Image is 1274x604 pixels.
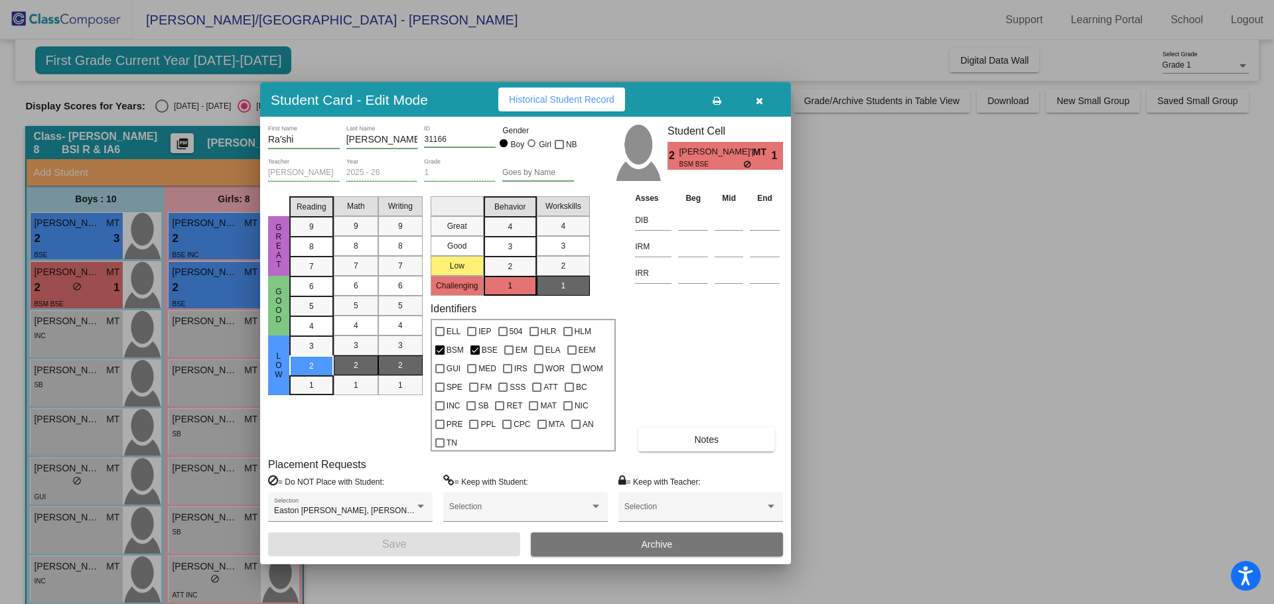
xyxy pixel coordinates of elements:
span: RET [506,398,522,414]
span: GUI [447,361,460,377]
span: 2 [561,260,565,272]
span: NB [566,137,577,152]
span: AN [583,416,594,432]
input: assessment [635,263,672,283]
span: 5 [354,300,358,312]
span: 8 [309,241,314,253]
span: 5 [309,300,314,312]
th: Beg [675,191,711,206]
span: MT [753,145,772,159]
span: 7 [398,260,403,272]
span: 6 [354,280,358,292]
span: 4 [354,320,358,332]
span: SB [478,398,488,414]
span: ELA [545,342,561,358]
span: WOM [583,361,603,377]
span: 2 [508,261,512,272]
span: IEP [478,324,491,339]
span: PPL [480,416,496,432]
span: EEM [579,342,596,358]
span: 8 [398,240,403,252]
span: HLR [541,324,557,339]
span: 7 [309,261,314,272]
span: Easton [PERSON_NAME], [PERSON_NAME], [PERSON_NAME] [274,506,506,515]
span: Math [347,200,365,212]
span: MAT [540,398,556,414]
span: 3 [354,339,358,351]
span: 4 [508,221,512,233]
button: Historical Student Record [498,88,625,111]
span: 2 [398,359,403,371]
span: 1 [309,379,314,391]
span: Notes [694,434,719,445]
span: IRS [514,361,528,377]
span: WOR [545,361,565,377]
span: 1 [354,379,358,391]
h3: Student Cell [668,125,783,137]
input: teacher [268,168,340,178]
span: 9 [354,220,358,232]
span: 7 [354,260,358,272]
span: EM [516,342,528,358]
th: Asses [632,191,675,206]
span: Reading [297,201,326,213]
span: 3 [398,339,403,351]
h3: Student Card - Edit Mode [271,91,428,108]
span: 9 [398,220,403,232]
span: [PERSON_NAME]'[PERSON_NAME] [679,145,752,159]
input: grade [424,168,496,178]
span: 6 [398,280,403,292]
span: Low [273,351,285,379]
button: Save [268,532,520,556]
span: 1 [772,148,783,164]
span: Good [273,287,285,324]
input: assessment [635,237,672,257]
span: HLM [575,324,591,339]
div: Girl [538,139,551,151]
span: NIC [575,398,589,414]
span: CPC [514,416,530,432]
span: PRE [447,416,463,432]
span: ATT [543,379,558,395]
label: = Keep with Student: [443,475,528,488]
span: 1 [561,280,565,292]
input: year [346,168,418,178]
span: Workskills [545,200,581,212]
span: 3 [309,340,314,352]
mat-label: Gender [502,125,574,137]
span: TN [447,435,457,451]
th: Mid [711,191,746,206]
span: 5 [398,300,403,312]
span: BC [576,379,587,395]
label: = Do NOT Place with Student: [268,475,384,488]
span: 2 [354,359,358,371]
span: Save [382,538,406,550]
span: 3 [508,241,512,253]
span: FM [480,379,492,395]
span: Writing [388,200,413,212]
span: 3 [561,240,565,252]
span: 9 [309,221,314,233]
span: 2 [668,148,679,164]
input: Enter ID [424,135,496,145]
span: MTA [549,416,565,432]
label: Placement Requests [268,458,366,471]
span: Archive [642,539,673,550]
span: 4 [398,320,403,332]
span: 2 [309,360,314,372]
span: BSE [482,342,498,358]
span: 4 [309,320,314,332]
div: Boy [510,139,525,151]
button: Notes [638,428,774,452]
span: MED [478,361,496,377]
span: BSM BSE [679,159,743,169]
span: 1 [508,280,512,292]
label: = Keep with Teacher: [618,475,701,488]
th: End [746,191,783,206]
span: 4 [561,220,565,232]
button: Archive [531,532,783,556]
input: assessment [635,210,672,230]
span: ELL [447,324,460,339]
span: 6 [309,280,314,292]
span: Great [273,223,285,269]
